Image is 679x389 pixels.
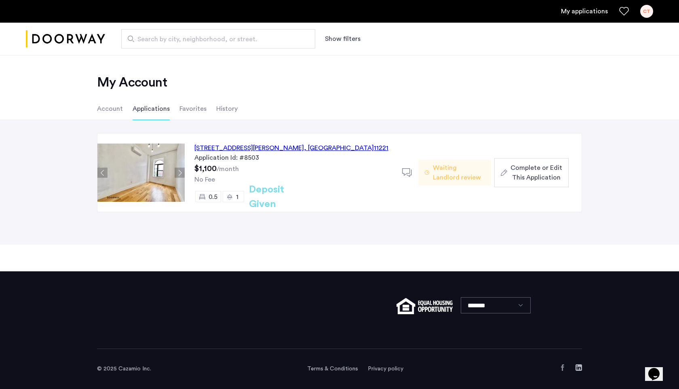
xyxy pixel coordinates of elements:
[461,297,531,313] select: Language select
[216,97,238,120] li: History
[133,97,170,120] li: Applications
[510,163,562,182] span: Complete or Edit This Application
[137,34,293,44] span: Search by city, neighborhood, or street.
[26,24,105,54] img: logo
[494,158,569,187] button: button
[26,24,105,54] a: Cazamio logo
[194,153,392,163] div: Application Id: #8503
[645,357,671,381] iframe: chat widget
[217,166,239,172] sub: /month
[209,194,217,200] span: 0.5
[97,144,185,202] img: Apartment photo
[561,6,608,16] a: My application
[194,176,215,183] span: No Fee
[304,145,374,151] span: , [GEOGRAPHIC_DATA]
[97,97,123,120] li: Account
[194,143,388,153] div: [STREET_ADDRESS][PERSON_NAME] 11221
[97,74,582,91] h2: My Account
[97,168,108,178] button: Previous apartment
[236,194,238,200] span: 1
[619,6,629,16] a: Favorites
[433,163,485,182] span: Waiting Landlord review
[97,366,151,372] span: © 2025 Cazamio Inc.
[175,168,185,178] button: Next apartment
[249,182,313,211] h2: Deposit Given
[576,364,582,371] a: LinkedIn
[325,34,361,44] button: Show or hide filters
[179,97,207,120] li: Favorites
[194,165,217,173] span: $1,100
[121,29,315,49] input: Apartment Search
[640,5,653,18] div: CT
[368,365,403,373] a: Privacy policy
[307,365,358,373] a: Terms and conditions
[559,364,566,371] a: Facebook
[396,298,453,314] img: equal-housing.png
